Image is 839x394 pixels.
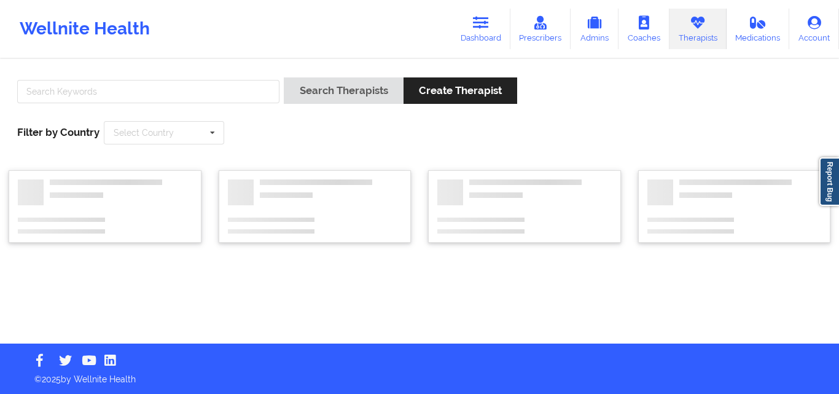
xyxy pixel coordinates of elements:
a: Coaches [619,9,669,49]
p: © 2025 by Wellnite Health [26,364,813,385]
a: Medications [727,9,790,49]
button: Search Therapists [284,77,403,104]
input: Search Keywords [17,80,279,103]
a: Therapists [669,9,727,49]
a: Account [789,9,839,49]
a: Dashboard [451,9,510,49]
button: Create Therapist [404,77,517,104]
a: Prescribers [510,9,571,49]
span: Filter by Country [17,126,100,138]
a: Admins [571,9,619,49]
div: Select Country [114,128,174,137]
a: Report Bug [819,157,839,206]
